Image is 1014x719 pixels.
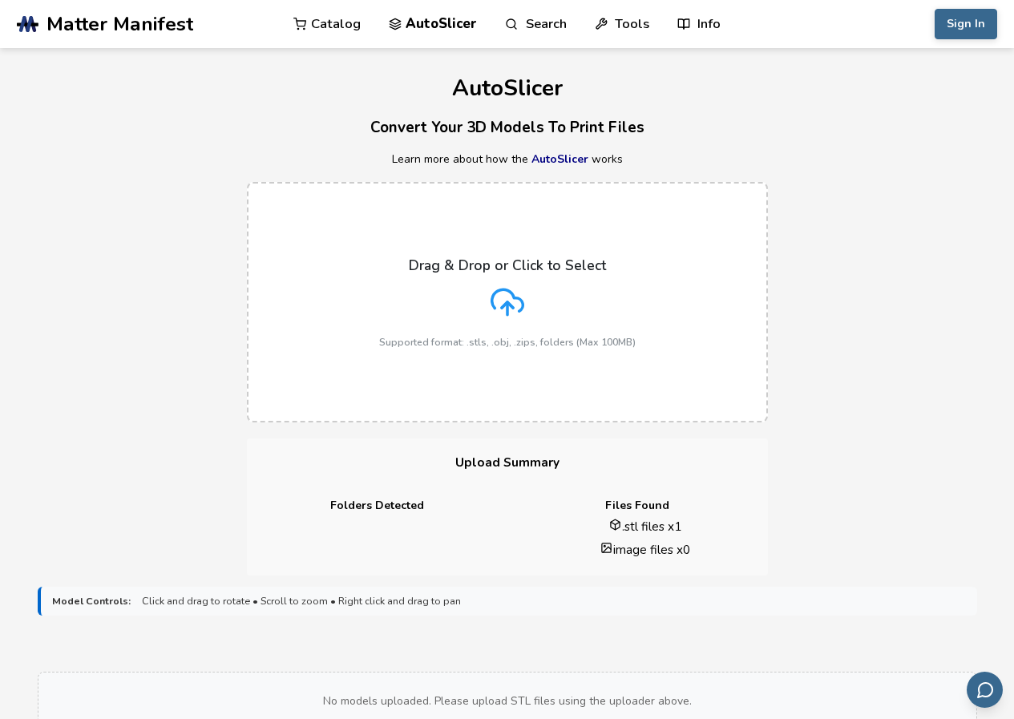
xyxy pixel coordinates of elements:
strong: Model Controls: [52,596,131,607]
li: .stl files x 1 [535,518,757,535]
h3: Upload Summary [247,438,768,487]
p: Drag & Drop or Click to Select [409,257,606,273]
p: Supported format: .stls, .obj, .zips, folders (Max 100MB) [379,337,636,348]
h4: Files Found [519,499,757,512]
button: Send feedback via email [967,672,1003,708]
span: Matter Manifest [46,13,193,35]
h4: Folders Detected [258,499,496,512]
a: AutoSlicer [531,151,588,167]
li: image files x 0 [535,541,757,558]
button: Sign In [935,9,997,39]
span: Click and drag to rotate • Scroll to zoom • Right click and drag to pan [142,596,461,607]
